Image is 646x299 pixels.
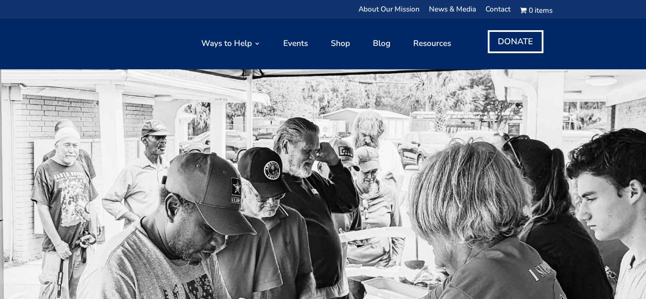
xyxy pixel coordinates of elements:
a: Cart0 items [520,6,552,17]
a: News & Media [429,6,476,17]
a: Events [283,23,308,65]
a: About Our Mission [358,6,420,17]
a: DONATE [488,30,543,53]
a: Ways to Help [201,23,260,65]
i: Cart [520,6,528,15]
span: 0 items [529,8,553,14]
a: Contact [485,6,511,17]
a: Resources [413,23,451,65]
a: Blog [373,23,390,65]
a: Shop [331,23,350,65]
